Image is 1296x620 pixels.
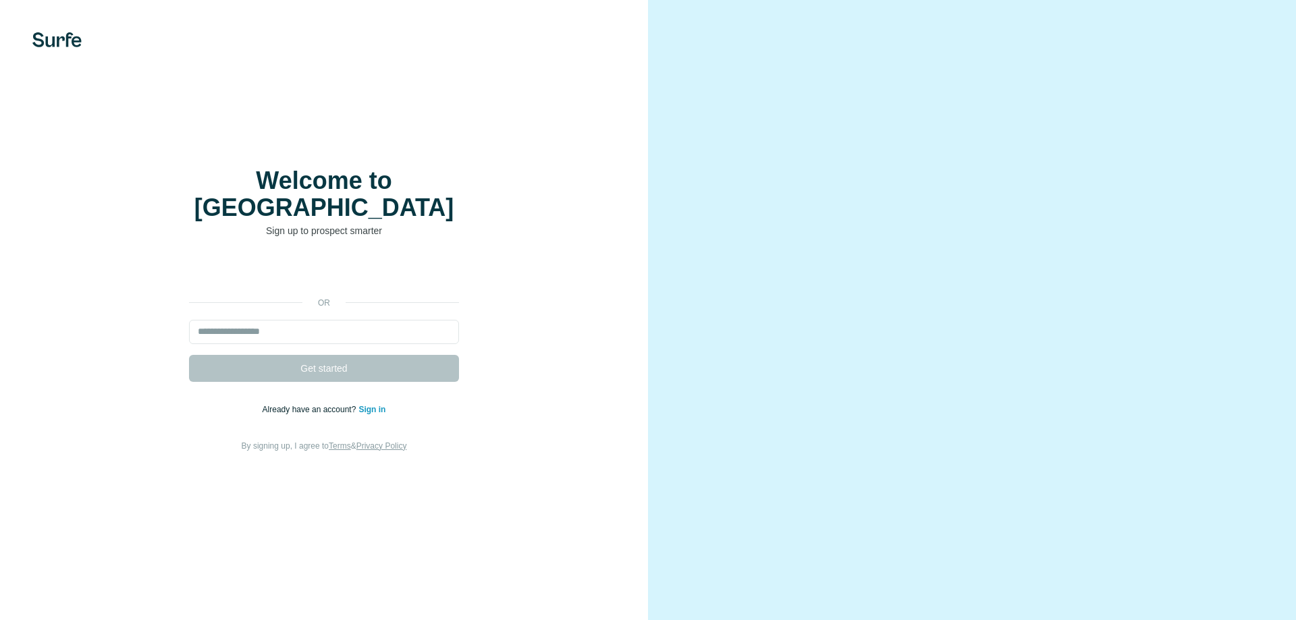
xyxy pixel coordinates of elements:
[329,441,351,451] a: Terms
[242,441,407,451] span: By signing up, I agree to &
[189,167,459,221] h1: Welcome to [GEOGRAPHIC_DATA]
[302,297,346,309] p: or
[263,405,359,414] span: Already have an account?
[189,224,459,237] p: Sign up to prospect smarter
[356,441,407,451] a: Privacy Policy
[182,258,466,287] iframe: Sign in with Google Button
[358,405,385,414] a: Sign in
[32,32,82,47] img: Surfe's logo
